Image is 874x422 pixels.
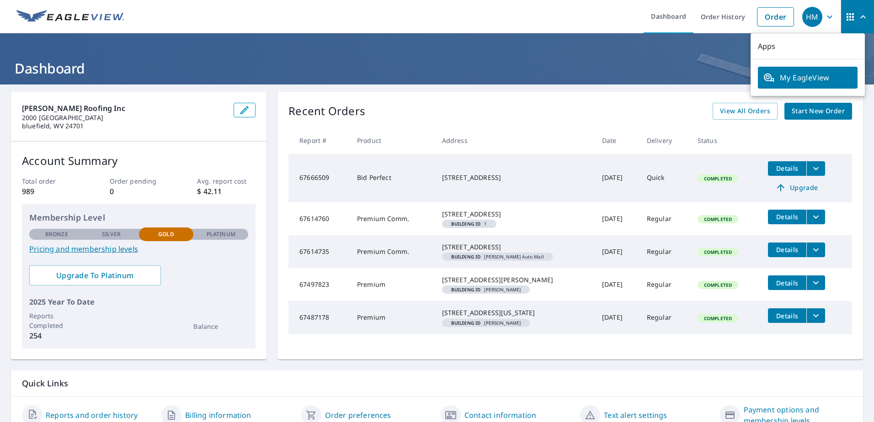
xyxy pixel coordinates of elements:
button: filesDropdownBtn-67666509 [806,161,825,176]
p: Quick Links [22,378,852,389]
p: Avg. report cost [197,176,256,186]
p: 2025 Year To Date [29,296,248,307]
button: detailsBtn-67614735 [768,243,806,257]
button: filesDropdownBtn-67614760 [806,210,825,224]
div: [STREET_ADDRESS] [442,173,587,182]
th: Delivery [640,127,690,154]
span: [PERSON_NAME] [446,287,527,292]
td: [DATE] [595,235,640,268]
a: Text alert settings [604,410,667,421]
a: Start New Order [784,103,852,120]
td: 67666509 [288,154,350,202]
td: Bid Perfect [350,154,435,202]
td: [DATE] [595,301,640,334]
th: Product [350,127,435,154]
td: Regular [640,268,690,301]
a: My EagleView [758,67,858,89]
th: Date [595,127,640,154]
td: Regular [640,202,690,235]
em: Building ID [451,287,481,292]
p: Bronze [45,230,68,238]
p: Total order [22,176,80,186]
p: Apps [751,33,865,59]
div: [STREET_ADDRESS] [442,210,587,219]
p: 989 [22,186,80,197]
button: detailsBtn-67497823 [768,275,806,290]
div: [STREET_ADDRESS] [442,243,587,252]
td: Premium [350,268,435,301]
p: 0 [110,186,168,197]
th: Address [435,127,595,154]
td: 67614760 [288,202,350,235]
div: HM [802,7,822,27]
td: [DATE] [595,154,640,202]
p: Gold [158,230,174,238]
span: Details [773,164,801,173]
td: 67487178 [288,301,350,334]
span: Start New Order [792,105,845,117]
span: Details [773,279,801,287]
span: Completed [698,175,737,182]
button: filesDropdownBtn-67497823 [806,275,825,290]
span: View All Orders [720,105,770,117]
p: [PERSON_NAME] roofing inc [22,103,226,114]
a: Pricing and membership levels [29,243,248,254]
p: Silver [102,230,121,238]
td: Premium Comm. [350,235,435,268]
span: Completed [698,315,737,322]
p: Order pending [110,176,168,186]
a: Upgrade To Platinum [29,265,161,285]
span: [PERSON_NAME] [446,321,527,325]
td: Premium Comm. [350,202,435,235]
h1: Dashboard [11,59,863,78]
div: [STREET_ADDRESS][PERSON_NAME] [442,275,587,285]
p: Recent Orders [288,103,365,120]
span: Completed [698,216,737,222]
td: Regular [640,301,690,334]
span: Details [773,245,801,254]
a: Order [757,7,794,26]
td: 67614735 [288,235,350,268]
span: Upgrade To Platinum [37,270,154,280]
td: [DATE] [595,268,640,301]
span: [PERSON_NAME] Auto Mall [446,254,549,259]
a: Billing information [185,410,251,421]
p: 254 [29,330,84,341]
th: Status [690,127,761,154]
p: bluefield, WV 24701 [22,122,226,130]
a: Upgrade [768,180,825,195]
th: Report # [288,127,350,154]
td: 67497823 [288,268,350,301]
span: 1 [446,222,493,226]
em: Building ID [451,321,481,325]
td: Regular [640,235,690,268]
em: Building ID [451,254,481,259]
p: Account Summary [22,153,256,169]
span: Details [773,212,801,221]
img: EV Logo [16,10,124,24]
a: Contact information [464,410,536,421]
button: detailsBtn-67614760 [768,210,806,224]
p: Membership Level [29,211,248,224]
button: detailsBtn-67487178 [768,308,806,323]
td: [DATE] [595,202,640,235]
a: Order preferences [325,410,391,421]
p: Platinum [207,230,235,238]
button: filesDropdownBtn-67487178 [806,308,825,323]
td: Premium [350,301,435,334]
td: Quick [640,154,690,202]
span: Upgrade [773,182,820,193]
p: 2000 [GEOGRAPHIC_DATA] [22,114,226,122]
span: Details [773,311,801,320]
p: $ 42.11 [197,186,256,197]
p: Reports Completed [29,311,84,330]
em: Building ID [451,222,481,226]
button: filesDropdownBtn-67614735 [806,243,825,257]
span: Completed [698,249,737,255]
p: Balance [193,322,248,331]
a: View All Orders [713,103,778,120]
div: [STREET_ADDRESS][US_STATE] [442,308,587,317]
a: Reports and order history [46,410,138,421]
span: Completed [698,282,737,288]
button: detailsBtn-67666509 [768,161,806,176]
